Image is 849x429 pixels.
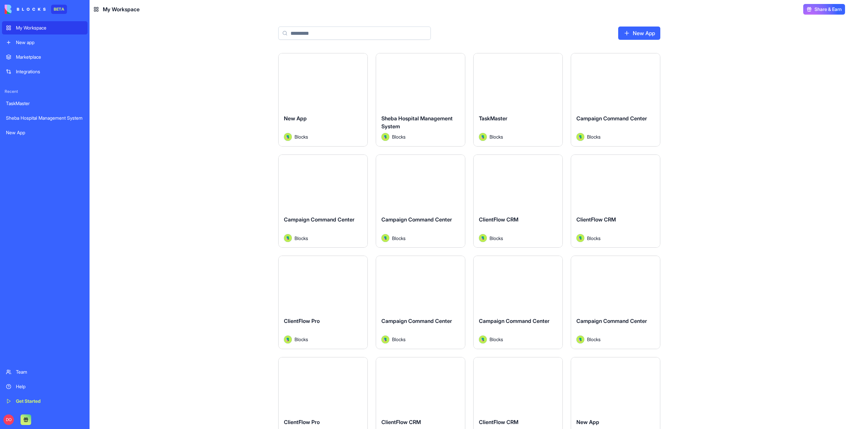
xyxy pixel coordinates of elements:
span: Blocks [587,336,601,343]
a: Campaign Command CenterAvatarBlocks [376,154,465,248]
span: Blocks [490,133,503,140]
span: Campaign Command Center [284,216,355,223]
span: Blocks [587,133,601,140]
span: Blocks [587,235,601,242]
img: Avatar [284,133,292,141]
span: Share & Earn [815,6,842,13]
img: Avatar [479,336,487,343]
a: New app [2,36,88,49]
a: Get Started [2,395,88,408]
a: ClientFlow ProAvatarBlocks [278,256,368,349]
img: Avatar [381,133,389,141]
span: New App [576,419,599,425]
a: Integrations [2,65,88,78]
span: Blocks [392,133,406,140]
a: Campaign Command CenterAvatarBlocks [473,256,563,349]
a: New App [618,27,660,40]
span: Campaign Command Center [576,115,647,122]
span: ClientFlow CRM [381,419,421,425]
img: Avatar [479,234,487,242]
img: Avatar [576,133,584,141]
div: BETA [51,5,67,14]
img: Avatar [381,336,389,343]
a: TaskMaster [2,97,88,110]
a: New App [2,126,88,139]
a: Help [2,380,88,393]
div: Integrations [16,68,84,75]
img: Avatar [284,234,292,242]
span: ClientFlow CRM [576,216,616,223]
button: Share & Earn [803,4,845,15]
a: Sheba Hospital Management SystemAvatarBlocks [376,53,465,147]
div: Marketplace [16,54,84,60]
a: Campaign Command CenterAvatarBlocks [376,256,465,349]
span: My Workspace [103,5,140,13]
span: Blocks [392,235,406,242]
span: Recent [2,89,88,94]
a: Campaign Command CenterAvatarBlocks [571,256,660,349]
a: BETA [5,5,67,14]
div: Team [16,369,84,375]
img: Avatar [576,336,584,343]
a: ClientFlow CRMAvatarBlocks [571,154,660,248]
img: Avatar [479,133,487,141]
a: Marketplace [2,50,88,64]
span: Blocks [294,235,308,242]
a: Campaign Command CenterAvatarBlocks [571,53,660,147]
span: Blocks [490,336,503,343]
span: New App [284,115,307,122]
a: Sheba Hospital Management System [2,111,88,125]
a: Team [2,365,88,379]
div: My Workspace [16,25,84,31]
a: My Workspace [2,21,88,34]
div: Get Started [16,398,84,404]
a: TaskMasterAvatarBlocks [473,53,563,147]
span: ClientFlow Pro [284,419,320,425]
span: Campaign Command Center [576,318,647,324]
span: DO [3,414,14,425]
img: Avatar [284,336,292,343]
a: New AppAvatarBlocks [278,53,368,147]
a: Campaign Command CenterAvatarBlocks [278,154,368,248]
img: Avatar [381,234,389,242]
span: Blocks [294,336,308,343]
div: TaskMaster [6,100,84,107]
div: New App [6,129,84,136]
span: Blocks [490,235,503,242]
div: New app [16,39,84,46]
span: ClientFlow CRM [479,419,518,425]
span: Campaign Command Center [381,318,452,324]
span: TaskMaster [479,115,507,122]
span: Campaign Command Center [479,318,550,324]
div: Sheba Hospital Management System [6,115,84,121]
img: Avatar [576,234,584,242]
span: ClientFlow CRM [479,216,518,223]
img: logo [5,5,46,14]
span: Blocks [294,133,308,140]
div: Help [16,383,84,390]
span: ClientFlow Pro [284,318,320,324]
span: Blocks [392,336,406,343]
span: Sheba Hospital Management System [381,115,453,130]
span: Campaign Command Center [381,216,452,223]
a: ClientFlow CRMAvatarBlocks [473,154,563,248]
